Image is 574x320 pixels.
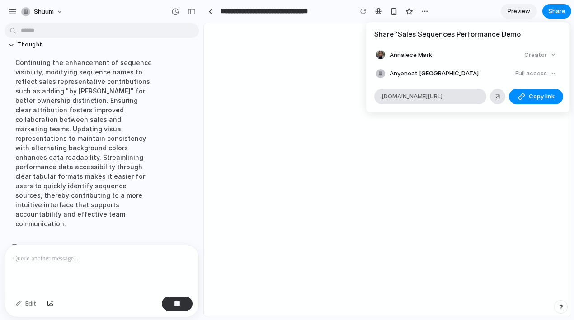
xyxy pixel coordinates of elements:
div: [DOMAIN_NAME][URL] [374,89,486,104]
span: Anyone at [GEOGRAPHIC_DATA] [390,69,479,78]
span: Copy link [529,92,555,101]
span: [DOMAIN_NAME][URL] [381,92,442,101]
span: Annalece Mark [390,51,432,60]
h4: Share ' Sales Sequences Performance Demo ' [374,29,561,40]
button: Copy link [509,89,563,104]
